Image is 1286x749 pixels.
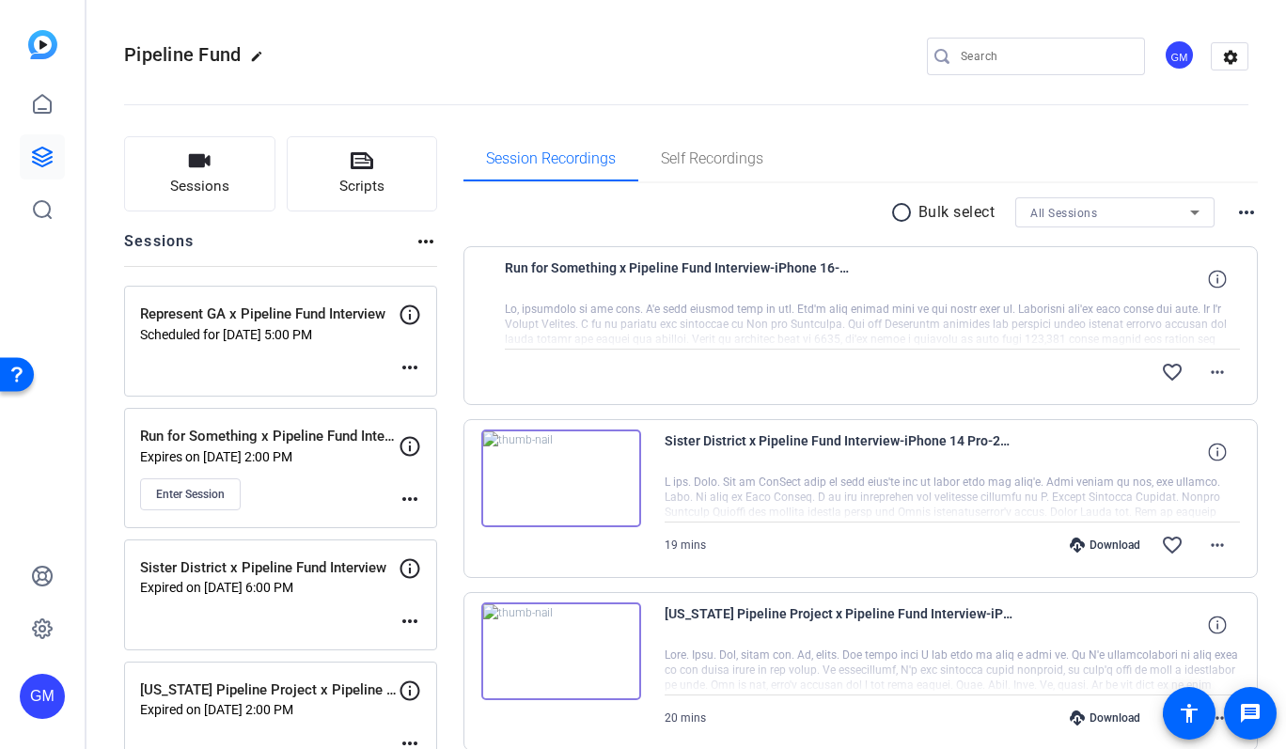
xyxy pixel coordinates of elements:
[1239,702,1262,725] mat-icon: message
[170,176,229,197] span: Sessions
[124,43,241,66] span: Pipeline Fund
[1060,538,1150,553] div: Download
[665,602,1012,648] span: [US_STATE] Pipeline Project x Pipeline Fund Interview-iPhone 15 Pro Max-2025-08-25-13-01-44-802-0
[486,151,616,166] span: Session Recordings
[890,201,918,224] mat-icon: radio_button_unchecked
[124,230,195,266] h2: Sessions
[1164,39,1197,72] ngx-avatar: Germain McCarthy
[961,45,1130,68] input: Search
[287,136,438,211] button: Scripts
[1178,702,1200,725] mat-icon: accessibility
[399,356,421,379] mat-icon: more_horiz
[1206,707,1229,729] mat-icon: more_horiz
[140,580,399,595] p: Expired on [DATE] 6:00 PM
[1161,707,1184,729] mat-icon: favorite_border
[505,257,853,302] span: Run for Something x Pipeline Fund Interview-iPhone 16-2025-08-26-13-05-12-527-0
[399,488,421,510] mat-icon: more_horiz
[1212,43,1249,71] mat-icon: settings
[665,429,1012,475] span: Sister District x Pipeline Fund Interview-iPhone 14 Pro-2025-08-25-17-06-14-452-0
[481,429,641,527] img: thumb-nail
[140,478,241,510] button: Enter Session
[1030,207,1097,220] span: All Sessions
[339,176,384,197] span: Scripts
[124,136,275,211] button: Sessions
[1206,361,1229,383] mat-icon: more_horiz
[1206,534,1229,556] mat-icon: more_horiz
[140,327,399,342] p: Scheduled for [DATE] 5:00 PM
[661,151,763,166] span: Self Recordings
[1164,39,1195,70] div: GM
[140,557,399,579] p: Sister District x Pipeline Fund Interview
[140,426,399,447] p: Run for Something x Pipeline Fund Interview
[250,50,273,72] mat-icon: edit
[140,304,399,325] p: Represent GA x Pipeline Fund Interview
[399,610,421,632] mat-icon: more_horiz
[1060,710,1150,726] div: Download
[1161,361,1184,383] mat-icon: favorite_border
[415,230,437,253] mat-icon: more_horiz
[1235,201,1258,224] mat-icon: more_horiz
[665,538,706,552] span: 19 mins
[28,30,57,59] img: blue-gradient.svg
[1161,534,1184,556] mat-icon: favorite_border
[481,602,641,700] img: thumb-nail
[20,674,65,719] div: GM
[140,449,399,464] p: Expires on [DATE] 2:00 PM
[140,679,399,701] p: [US_STATE] Pipeline Project x Pipeline Fund Interview
[665,711,706,725] span: 20 mins
[918,201,996,224] p: Bulk select
[140,702,399,717] p: Expired on [DATE] 2:00 PM
[156,487,225,502] span: Enter Session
